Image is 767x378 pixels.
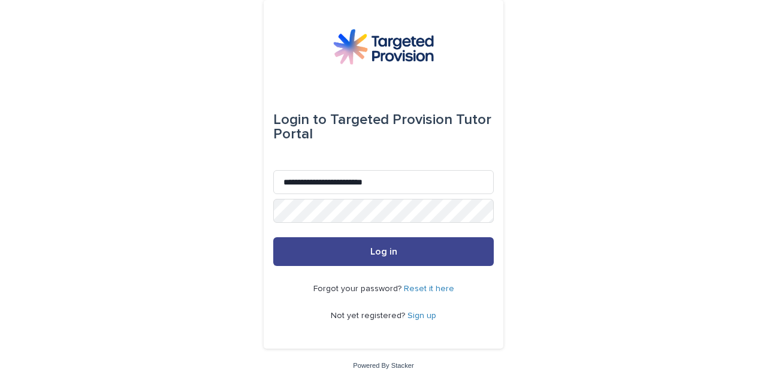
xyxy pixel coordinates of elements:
[353,362,413,369] a: Powered By Stacker
[273,237,494,266] button: Log in
[273,113,327,127] span: Login to
[404,285,454,293] a: Reset it here
[331,312,407,320] span: Not yet registered?
[313,285,404,293] span: Forgot your password?
[370,247,397,256] span: Log in
[333,29,434,65] img: M5nRWzHhSzIhMunXDL62
[273,103,494,151] div: Targeted Provision Tutor Portal
[407,312,436,320] a: Sign up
